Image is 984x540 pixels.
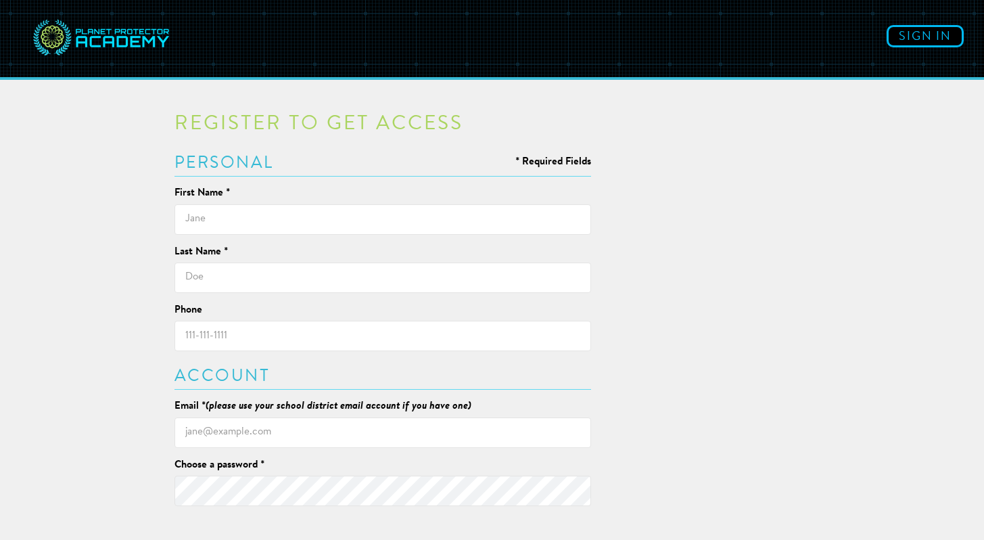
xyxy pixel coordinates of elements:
[174,418,592,448] input: jane@example.com
[174,458,264,472] label: Choose a password *
[174,155,592,172] h3: Personal
[887,25,964,47] a: Sign in
[174,186,230,200] label: First Name *
[174,114,592,135] h2: Register to get access
[174,245,228,259] label: Last Name *
[206,401,471,411] em: (please use your school district email account if you have one)
[30,10,172,67] img: svg+xml;base64,PD94bWwgdmVyc2lvbj0iMS4wIiBlbmNvZGluZz0idXRmLTgiPz4NCjwhLS0gR2VuZXJhdG9yOiBBZG9iZS...
[174,204,592,235] input: Jane
[515,155,591,169] label: * Required Fields
[174,303,202,317] label: Phone
[174,321,592,351] input: 111-111-1111
[174,401,206,411] span: Email *
[174,263,592,293] input: Doe
[174,368,592,385] h3: Account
